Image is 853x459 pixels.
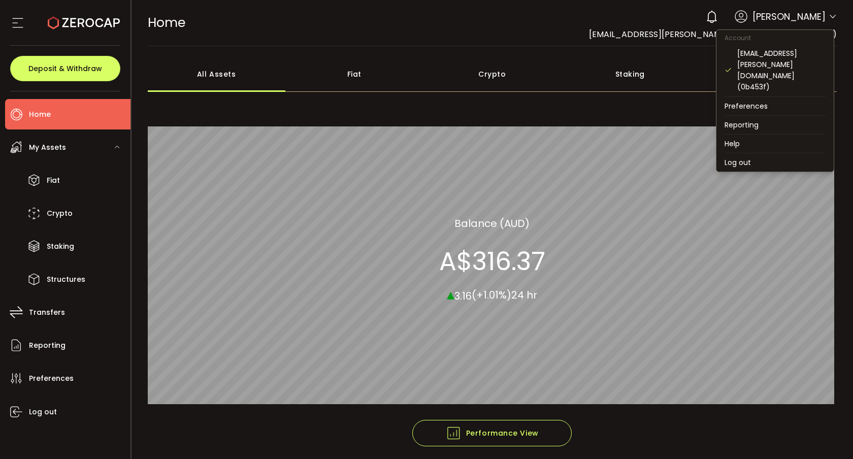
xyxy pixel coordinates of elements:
span: Performance View [446,425,539,441]
li: Log out [716,153,834,172]
iframe: Chat Widget [802,410,853,459]
li: Preferences [716,97,834,115]
section: Balance (AUD) [454,215,530,231]
span: Staking [47,239,74,254]
div: Fiat [285,56,423,92]
span: (+1.01%) [472,288,511,302]
span: [PERSON_NAME] [752,10,826,23]
li: Help [716,135,834,153]
span: Reporting [29,338,65,353]
span: 3.16 [454,288,472,303]
section: A$316.37 [439,246,545,276]
button: Performance View [412,420,572,446]
span: Preferences [29,371,74,386]
span: Structures [47,272,85,287]
div: Structured Products [699,56,837,92]
span: Account [716,34,759,42]
span: Home [29,107,51,122]
span: [EMAIL_ADDRESS][PERSON_NAME][DOMAIN_NAME] (0b453f) [589,28,837,40]
span: Deposit & Withdraw [28,65,102,72]
div: [EMAIL_ADDRESS][PERSON_NAME][DOMAIN_NAME] (0b453f) [737,48,826,92]
div: Staking [561,56,699,92]
button: Deposit & Withdraw [10,56,120,81]
div: All Assets [148,56,286,92]
span: ▴ [447,283,454,305]
span: Log out [29,405,57,419]
span: My Assets [29,140,66,155]
span: Transfers [29,305,65,320]
span: Home [148,14,185,31]
li: Reporting [716,116,834,134]
span: Fiat [47,173,60,188]
div: Crypto [423,56,562,92]
span: 24 hr [511,288,537,302]
span: Crypto [47,206,73,221]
